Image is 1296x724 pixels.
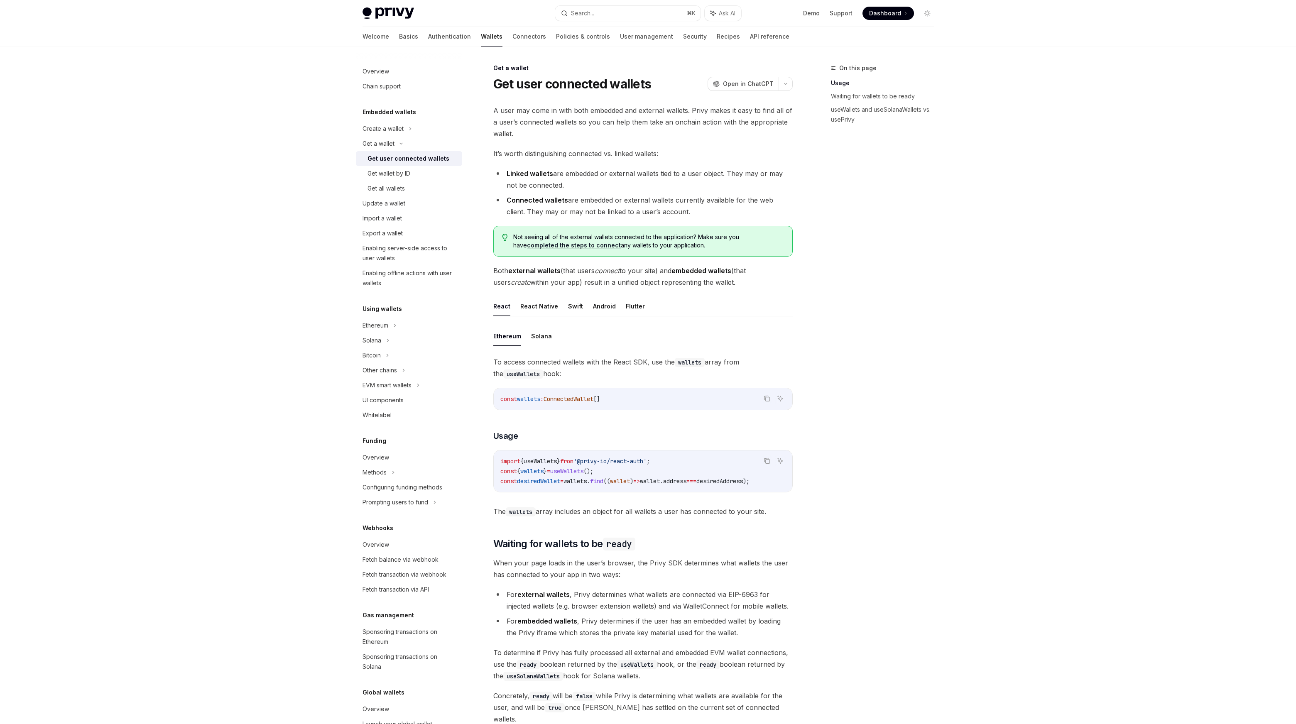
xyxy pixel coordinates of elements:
[750,27,789,46] a: API reference
[493,296,510,316] button: React
[503,369,543,379] code: useWallets
[363,497,428,507] div: Prompting users to fund
[363,627,457,647] div: Sponsoring transactions on Ethereum
[511,278,530,286] em: create
[493,265,793,288] span: Both (that users to your site) and (that users within your app) result in a unified object repres...
[571,8,594,18] div: Search...
[647,457,650,465] span: ;
[363,320,388,330] div: Ethereum
[517,395,540,403] span: wallets
[573,692,596,701] code: false
[493,326,521,346] button: Ethereum
[356,624,462,649] a: Sponsoring transactions on Ethereum
[356,552,462,567] a: Fetch balance via webhook
[356,181,462,196] a: Get all wallets
[367,154,449,164] div: Get user connected wallets
[493,430,518,442] span: Usage
[356,649,462,674] a: Sponsoring transactions on Solana
[520,296,558,316] button: React Native
[762,393,772,404] button: Copy the contents from the code block
[500,467,517,475] span: const
[517,477,560,485] span: desiredWallet
[556,27,610,46] a: Policies & controls
[363,704,389,714] div: Overview
[493,506,793,517] span: The array includes an object for all wallets a user has connected to your site.
[557,457,560,465] span: }
[363,27,389,46] a: Welcome
[363,243,457,263] div: Enabling server-side access to user wallets
[500,457,520,465] span: import
[363,81,401,91] div: Chain support
[503,672,563,681] code: useSolanaWallets
[363,555,439,565] div: Fetch balance via webhook
[363,213,402,223] div: Import a wallet
[363,482,442,492] div: Configuring funding methods
[568,296,583,316] button: Swift
[595,267,620,275] em: connect
[573,457,647,465] span: '@privy-io/react-auth'
[620,27,673,46] a: User management
[512,27,546,46] a: Connectors
[696,477,743,485] span: desiredAddress
[481,27,502,46] a: Wallets
[717,27,740,46] a: Recipes
[775,393,786,404] button: Ask AI
[363,7,414,19] img: light logo
[593,296,616,316] button: Android
[363,268,457,288] div: Enabling offline actions with user wallets
[367,169,410,179] div: Get wallet by ID
[705,6,741,21] button: Ask AI
[356,266,462,291] a: Enabling offline actions with user wallets
[517,617,577,625] strong: embedded wallets
[363,467,387,477] div: Methods
[671,267,731,275] strong: embedded wallets
[708,77,779,91] button: Open in ChatGPT
[363,139,394,149] div: Get a wallet
[540,395,544,403] span: :
[775,455,786,466] button: Ask AI
[493,537,635,550] span: Waiting for wallets to be
[544,395,593,403] span: ConnectedWallet
[493,76,652,91] h1: Get user connected wallets
[630,477,633,485] span: )
[363,410,392,420] div: Whitelabel
[633,477,640,485] span: =>
[517,660,540,669] code: ready
[831,76,941,90] a: Usage
[921,7,934,20] button: Toggle dark mode
[590,477,603,485] span: find
[356,393,462,408] a: UI components
[696,660,720,669] code: ready
[363,350,381,360] div: Bitcoin
[603,538,635,550] code: ready
[545,703,565,712] code: true
[831,90,941,103] a: Waiting for wallets to be ready
[675,358,705,367] code: wallets
[356,79,462,94] a: Chain support
[563,477,587,485] span: wallets
[723,80,774,88] span: Open in ChatGPT
[363,652,457,672] div: Sponsoring transactions on Solana
[830,9,853,17] a: Support
[356,537,462,552] a: Overview
[587,477,590,485] span: .
[719,9,735,17] span: Ask AI
[363,452,389,462] div: Overview
[356,408,462,423] a: Whitelabel
[399,27,418,46] a: Basics
[617,660,657,669] code: useWallets
[363,395,404,405] div: UI components
[493,148,793,159] span: It’s worth distinguishing connected vs. linked wallets:
[363,228,403,238] div: Export a wallet
[640,477,660,485] span: wallet
[356,166,462,181] a: Get wallet by ID
[743,477,750,485] span: );
[603,477,610,485] span: ((
[356,241,462,266] a: Enabling server-side access to user wallets
[493,194,793,218] li: are embedded or external wallets currently available for the web client. They may or may not be l...
[493,589,793,612] li: For , Privy determines what wallets are connected via EIP-6963 for injected wallets (e.g. browser...
[508,267,561,275] strong: external wallets
[524,457,557,465] span: useWallets
[517,467,520,475] span: {
[367,183,405,193] div: Get all wallets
